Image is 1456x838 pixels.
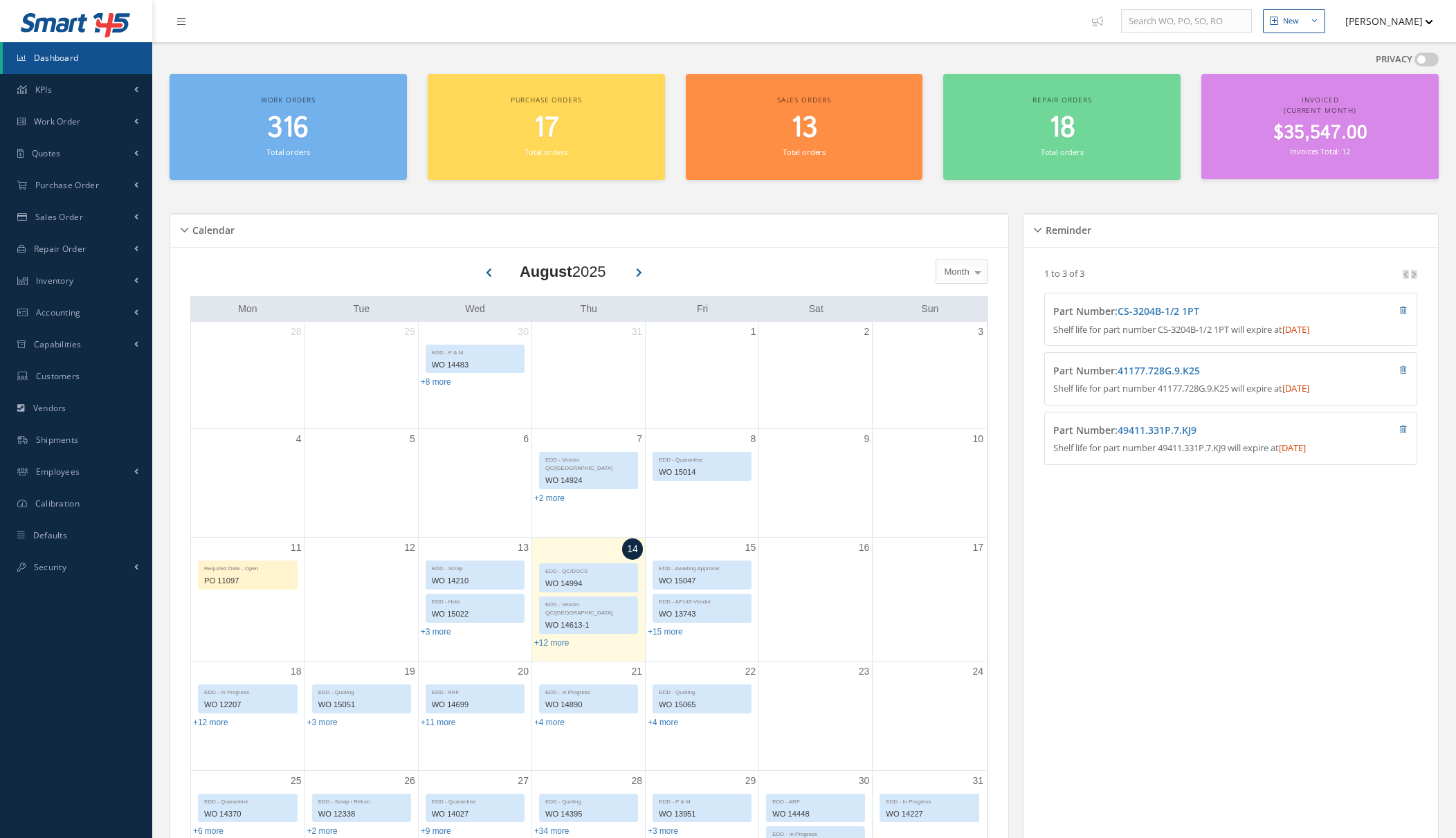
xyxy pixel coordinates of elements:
div: EDD - Quarantine [199,794,297,806]
td: August 20, 2025 [418,661,531,770]
div: WO 12338 [313,806,410,822]
td: August 24, 2025 [873,661,986,770]
label: PRIVACY [1376,53,1412,66]
div: WO 14395 [540,806,637,822]
a: Show 8 more events [421,377,451,387]
div: 2025 [520,260,606,283]
td: August 22, 2025 [646,661,759,770]
a: August 23, 2025 [856,662,873,682]
a: Show 3 more events [648,826,678,836]
a: Show 9 more events [421,826,451,836]
p: Shelf life for part number CS-3204B-1/2 1PT will expire at [1053,323,1408,337]
td: August 14, 2025 [531,538,645,662]
a: Show 4 more events [534,718,565,727]
div: WO 13951 [653,806,751,822]
h4: Part Number [1053,425,1313,437]
a: August 26, 2025 [401,771,418,791]
div: EDD - Quarantine [426,794,524,806]
p: 1 to 3 of 3 [1044,267,1084,280]
p: Shelf life for part number 41177.728G.9.K25 will expire at [1053,382,1408,396]
td: August 11, 2025 [191,538,304,662]
a: Invoiced (Current Month) $35,547.00 Invoices Total: 12 [1201,74,1439,179]
div: WO 14613-1 [540,617,637,633]
a: Monday [235,300,260,318]
span: Invoiced [1302,95,1339,104]
button: New [1263,9,1325,33]
a: Repair orders 18 Total orders [943,74,1181,180]
div: EDD - Quoting [540,794,637,806]
span: Calibration [35,498,80,509]
div: WO 14483 [426,357,524,373]
span: : [1115,364,1200,377]
a: Show 34 more events [534,826,570,836]
a: Show 4 more events [648,718,678,727]
a: August 28, 2025 [628,771,645,791]
span: Vendors [33,402,66,414]
span: 13 [791,109,817,148]
span: Shipments [36,434,79,446]
span: Security [34,561,66,573]
a: August 27, 2025 [515,771,531,791]
a: August 7, 2025 [634,429,645,449]
a: July 29, 2025 [401,322,418,342]
span: Purchase orders [511,95,582,104]
a: Saturday [806,300,826,318]
div: EDD - Scrap / Return [313,794,410,806]
b: August [520,263,572,280]
span: Repair Order [34,243,87,255]
a: Show 2 more events [307,826,338,836]
td: July 29, 2025 [304,322,418,429]
a: August 3, 2025 [975,322,986,342]
td: August 6, 2025 [418,428,531,538]
span: (Current Month) [1284,105,1356,115]
div: WO 14210 [426,573,524,589]
div: EDD - P & M [653,794,751,806]
h5: Calendar [188,220,235,237]
td: July 28, 2025 [191,322,304,429]
div: WO 13743 [653,606,751,622]
div: WO 15047 [653,573,751,589]
td: August 21, 2025 [531,661,645,770]
span: Work orders [261,95,316,104]
span: Dashboard [34,52,79,64]
span: 18 [1049,109,1075,148]
a: August 4, 2025 [293,429,304,449]
a: August 12, 2025 [401,538,418,558]
a: August 18, 2025 [288,662,304,682]
div: WO 15014 [653,464,751,480]
span: Employees [36,466,80,477]
div: WO 15022 [426,606,524,622]
small: Total orders [266,147,309,157]
span: Sales Order [35,211,83,223]
div: WO 14227 [880,806,979,822]
span: $35,547.00 [1273,120,1367,147]
span: Quotes [32,147,61,159]
a: Sales orders 13 Total orders [686,74,923,180]
td: August 12, 2025 [304,538,418,662]
button: [PERSON_NAME] [1332,8,1433,35]
a: CS-3204B-1/2 1PT [1118,304,1199,318]
div: EDD - Vendor QC/[GEOGRAPHIC_DATA] [540,453,637,473]
a: August 8, 2025 [747,429,758,449]
a: Wednesday [462,300,488,318]
span: : [1115,304,1199,318]
span: [DATE] [1279,441,1306,454]
a: Sunday [918,300,941,318]
a: Show 6 more events [193,826,224,836]
div: EDD - Quoting [313,685,410,697]
input: Search WO, PO, SO, RO [1121,9,1252,34]
td: August 4, 2025 [191,428,304,538]
div: EDD - QC/DOCS [540,564,637,576]
a: Show 12 more events [193,718,228,727]
a: August 5, 2025 [407,429,418,449]
a: Show 3 more events [307,718,338,727]
span: : [1115,423,1196,437]
div: EDD - In Progress [540,685,637,697]
td: August 18, 2025 [191,661,304,770]
div: Required Date - Open [199,561,297,573]
a: 41177.728G.9.K25 [1118,364,1200,377]
td: August 7, 2025 [531,428,645,538]
a: Purchase orders 17 Total orders [428,74,665,180]
td: July 30, 2025 [418,322,531,429]
div: EDD - Quarantine [653,453,751,464]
